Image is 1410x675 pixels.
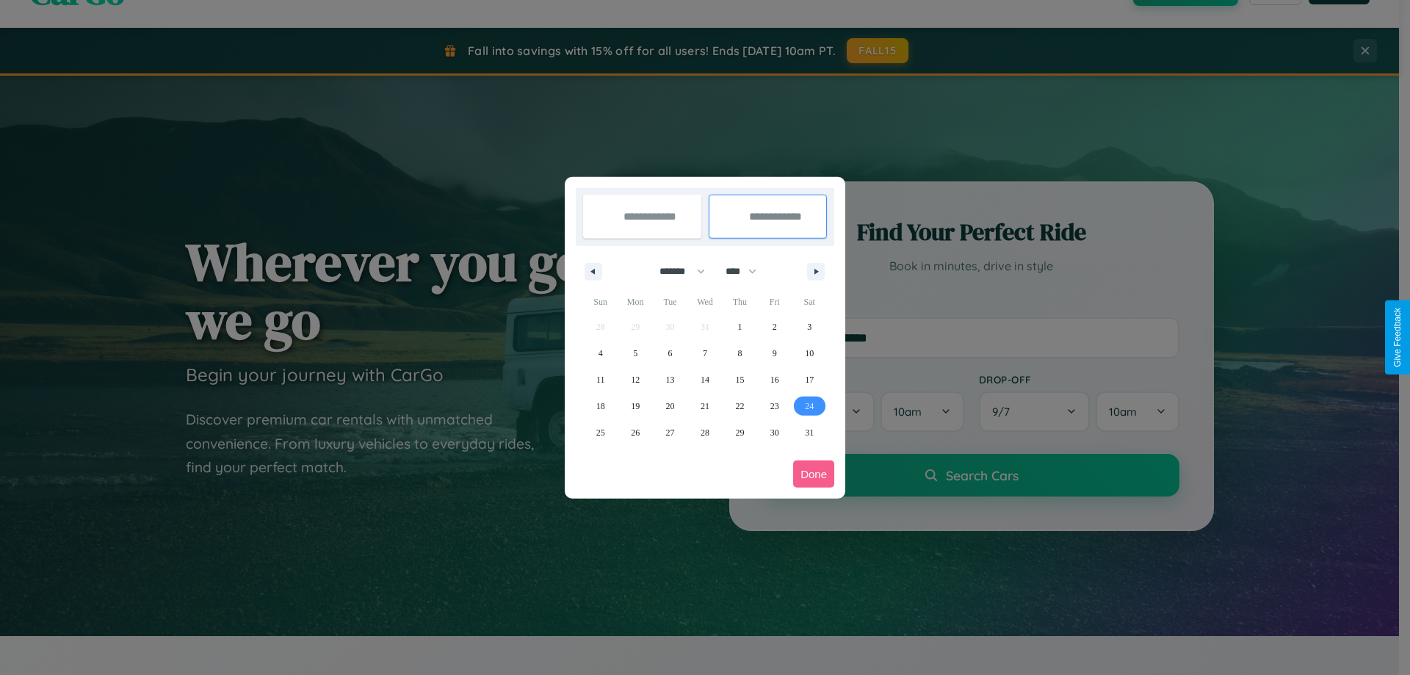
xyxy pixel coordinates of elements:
span: 5 [633,340,637,367]
span: 27 [666,419,675,446]
span: 16 [770,367,779,393]
span: 24 [805,393,814,419]
button: 24 [792,393,827,419]
button: 28 [687,419,722,446]
span: 11 [596,367,605,393]
span: Tue [653,290,687,314]
span: 8 [737,340,742,367]
span: Thu [723,290,757,314]
button: 1 [723,314,757,340]
button: 3 [792,314,827,340]
button: 20 [653,393,687,419]
span: Wed [687,290,722,314]
button: 30 [757,419,792,446]
button: 5 [618,340,652,367]
span: 13 [666,367,675,393]
button: 15 [723,367,757,393]
span: Sun [583,290,618,314]
button: 25 [583,419,618,446]
button: 2 [757,314,792,340]
span: 14 [701,367,709,393]
span: Sat [792,290,827,314]
button: 11 [583,367,618,393]
span: 15 [735,367,744,393]
button: 29 [723,419,757,446]
span: 22 [735,393,744,419]
span: 6 [668,340,673,367]
button: 7 [687,340,722,367]
button: 4 [583,340,618,367]
span: 23 [770,393,779,419]
span: 18 [596,393,605,419]
button: 26 [618,419,652,446]
span: 20 [666,393,675,419]
span: 25 [596,419,605,446]
button: 27 [653,419,687,446]
span: 28 [701,419,709,446]
span: 12 [631,367,640,393]
span: 10 [805,340,814,367]
span: 1 [737,314,742,340]
span: 9 [773,340,777,367]
button: 13 [653,367,687,393]
span: 4 [599,340,603,367]
span: 17 [805,367,814,393]
div: Give Feedback [1392,308,1403,367]
span: 2 [773,314,777,340]
button: 12 [618,367,652,393]
span: 3 [807,314,811,340]
span: 26 [631,419,640,446]
button: 21 [687,393,722,419]
button: 17 [792,367,827,393]
button: 14 [687,367,722,393]
button: Done [793,461,834,488]
span: Mon [618,290,652,314]
button: 10 [792,340,827,367]
button: 9 [757,340,792,367]
span: Fri [757,290,792,314]
span: 21 [701,393,709,419]
button: 19 [618,393,652,419]
button: 23 [757,393,792,419]
span: 30 [770,419,779,446]
button: 31 [792,419,827,446]
button: 22 [723,393,757,419]
span: 31 [805,419,814,446]
button: 18 [583,393,618,419]
button: 6 [653,340,687,367]
button: 16 [757,367,792,393]
button: 8 [723,340,757,367]
span: 19 [631,393,640,419]
span: 29 [735,419,744,446]
span: 7 [703,340,707,367]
